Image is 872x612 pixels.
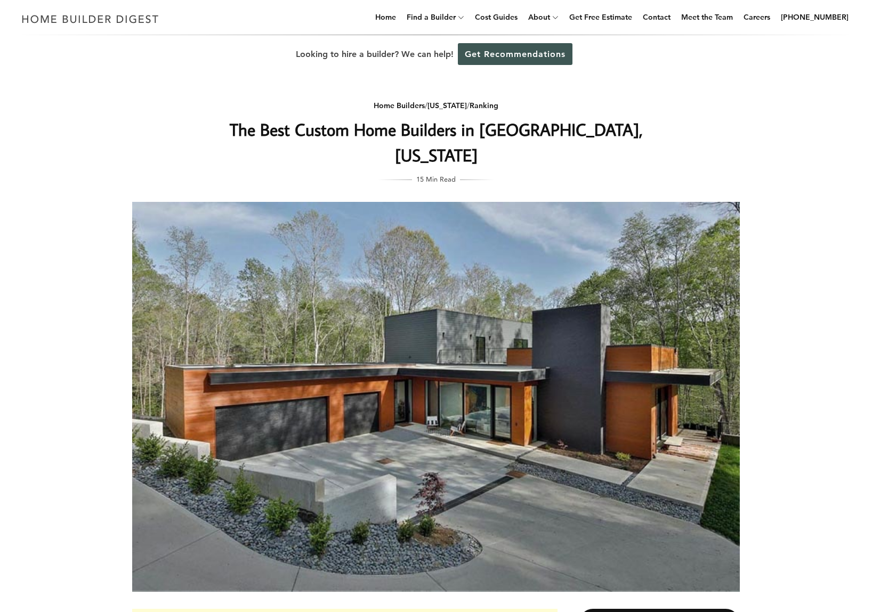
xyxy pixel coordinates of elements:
[416,173,456,185] span: 15 Min Read
[17,9,164,29] img: Home Builder Digest
[458,43,572,65] a: Get Recommendations
[374,101,425,110] a: Home Builders
[470,101,498,110] a: Ranking
[427,101,467,110] a: [US_STATE]
[223,99,649,112] div: / /
[223,117,649,168] h1: The Best Custom Home Builders in [GEOGRAPHIC_DATA], [US_STATE]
